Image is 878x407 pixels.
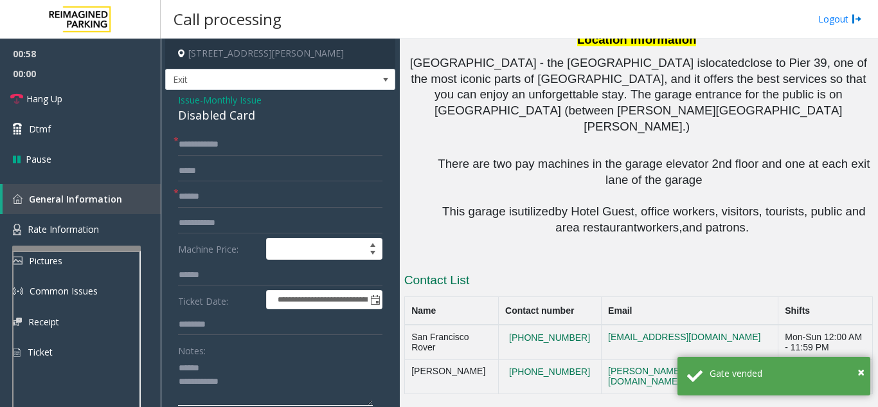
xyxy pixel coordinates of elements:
[364,249,382,259] span: Decrease value
[706,56,744,69] span: located
[410,56,706,69] span: [GEOGRAPHIC_DATA] - the [GEOGRAPHIC_DATA] is
[178,93,200,107] span: Issue
[778,297,872,325] th: Shifts
[682,221,749,234] span: and patrons.
[517,204,555,218] span: utilized
[28,223,99,235] span: Rate Information
[785,332,865,353] div: Mon-Sun 12:00 AM - 11:59 PM
[26,92,62,105] span: Hang Up
[505,366,594,378] button: [PHONE_NUMBER]
[411,56,870,133] span: close to Pier 39, one of the most iconic parts of [GEOGRAPHIC_DATA], and it offers the best servi...
[852,12,862,26] img: logout
[601,297,778,325] th: Email
[175,238,263,260] label: Machine Price:
[505,332,594,344] button: [PHONE_NUMBER]
[364,239,382,249] span: Increase value
[404,297,498,325] th: Name
[203,93,262,107] span: Monthly Issue
[555,204,868,234] span: by Hotel Guest, office workers, visitors, tourists, public and area restaurant
[26,152,51,166] span: Pause
[498,297,601,325] th: Contact number
[167,3,288,35] h3: Call processing
[608,366,762,386] a: [PERSON_NAME][EMAIL_ADDRESS][DOMAIN_NAME]
[13,224,21,235] img: 'icon'
[608,332,760,342] a: [EMAIL_ADDRESS][DOMAIN_NAME]
[577,33,697,46] span: Location Information
[175,290,263,309] label: Ticket Date:
[710,366,861,380] div: Gate vended
[178,339,206,357] label: Notes:
[178,107,382,124] div: Disabled Card
[404,272,873,293] h3: Contact List
[368,291,382,309] span: Toggle popup
[857,363,865,381] span: ×
[442,204,517,218] span: This garage is
[637,221,683,234] span: workers,
[857,363,865,382] button: Close
[200,94,262,106] span: -
[29,193,122,205] span: General Information
[404,359,498,394] td: [PERSON_NAME]
[166,69,349,90] span: Exit
[818,12,862,26] a: Logout
[3,184,161,214] a: General Information
[29,122,51,136] span: Dtmf
[13,194,22,204] img: 'icon'
[438,157,873,186] span: There are two pay machines in the garage elevator 2nd floor and one at each exit lane of the garage
[165,39,395,69] h4: [STREET_ADDRESS][PERSON_NAME]
[404,325,498,359] td: San Francisco Rover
